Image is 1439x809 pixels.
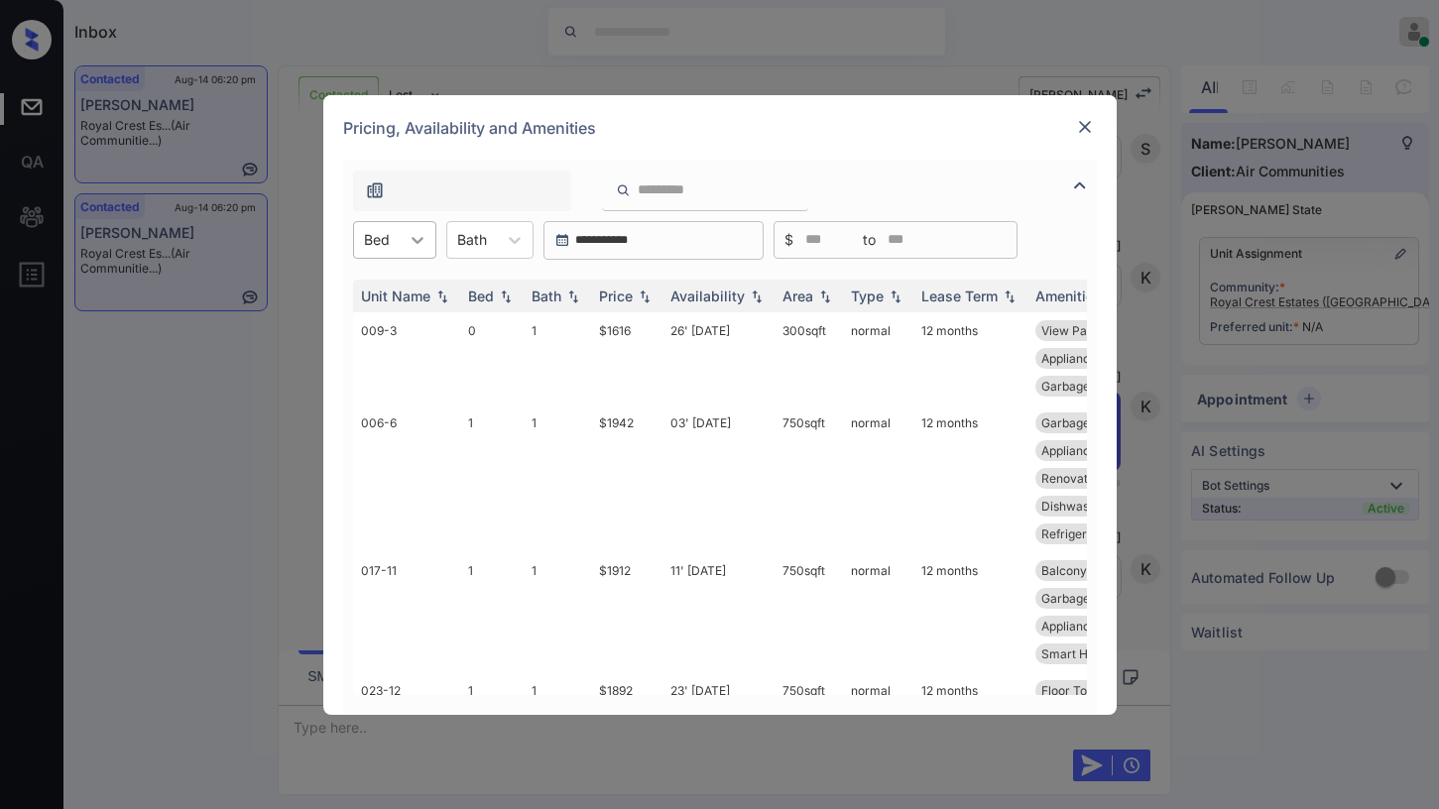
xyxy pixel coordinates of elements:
[851,288,884,304] div: Type
[524,312,591,404] td: 1
[591,404,662,552] td: $1942
[563,289,583,302] img: sorting
[353,312,460,404] td: 009-3
[532,288,561,304] div: Bath
[815,289,835,302] img: sorting
[843,312,913,404] td: normal
[1041,563,1144,578] span: Balcony Extende...
[1035,288,1102,304] div: Amenities
[1000,289,1019,302] img: sorting
[1041,415,1144,430] span: Garbage disposa...
[353,552,460,672] td: 017-11
[460,552,524,672] td: 1
[1041,619,1137,634] span: Appliances Stai...
[913,552,1027,672] td: 12 months
[662,404,775,552] td: 03' [DATE]
[591,552,662,672] td: $1912
[361,288,430,304] div: Unit Name
[886,289,905,302] img: sorting
[1041,646,1151,661] span: Smart Home Door...
[913,312,1027,404] td: 12 months
[782,288,813,304] div: Area
[1041,591,1144,606] span: Garbage disposa...
[1041,471,1145,486] span: Renovation Spec...
[863,229,876,251] span: to
[591,312,662,404] td: $1616
[524,404,591,552] td: 1
[1041,683,1094,698] span: Floor Top
[1041,499,1108,514] span: Dishwasher
[1041,379,1144,394] span: Garbage disposa...
[323,95,1117,161] div: Pricing, Availability and Amenities
[913,404,1027,552] td: 12 months
[468,288,494,304] div: Bed
[747,289,767,302] img: sorting
[524,552,591,672] td: 1
[662,552,775,672] td: 11' [DATE]
[784,229,793,251] span: $
[1041,351,1137,366] span: Appliances Stai...
[843,404,913,552] td: normal
[599,288,633,304] div: Price
[496,289,516,302] img: sorting
[365,180,385,200] img: icon-zuma
[432,289,452,302] img: sorting
[1041,443,1137,458] span: Appliances Stai...
[843,552,913,672] td: normal
[1068,173,1092,197] img: icon-zuma
[775,312,843,404] td: 300 sqft
[616,181,631,199] img: icon-zuma
[635,289,655,302] img: sorting
[1041,323,1116,338] span: View Parking
[775,404,843,552] td: 750 sqft
[670,288,745,304] div: Availability
[460,312,524,404] td: 0
[1075,117,1095,137] img: close
[775,552,843,672] td: 750 sqft
[662,312,775,404] td: 26' [DATE]
[1041,526,1136,541] span: Refrigerator Le...
[353,404,460,552] td: 006-6
[921,288,998,304] div: Lease Term
[460,404,524,552] td: 1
